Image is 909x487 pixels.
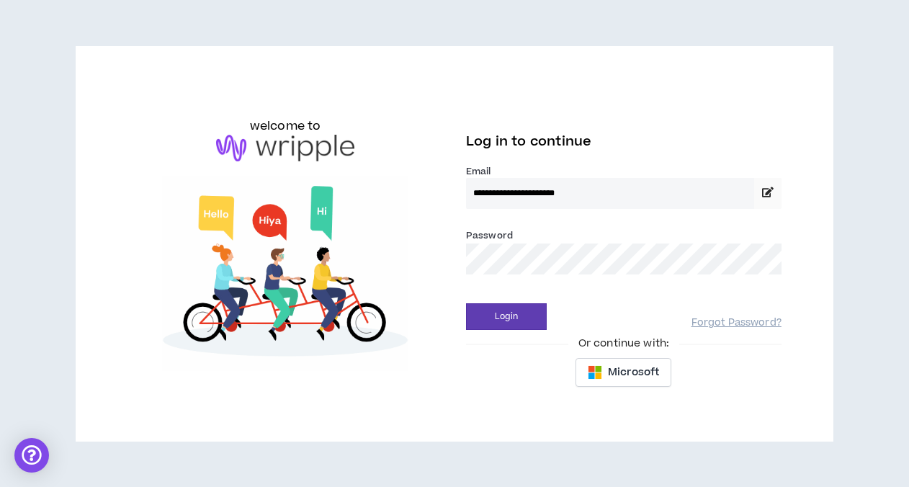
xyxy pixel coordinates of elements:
a: Forgot Password? [691,316,782,330]
label: Email [466,165,782,178]
img: Welcome to Wripple [127,176,443,371]
h6: welcome to [250,117,321,135]
span: Or continue with: [568,336,679,352]
span: Microsoft [608,365,659,380]
div: Open Intercom Messenger [14,438,49,473]
span: Log in to continue [466,133,591,151]
label: Password [466,229,513,242]
img: logo-brand.png [216,135,354,162]
button: Microsoft [576,358,671,387]
button: Login [466,303,547,330]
